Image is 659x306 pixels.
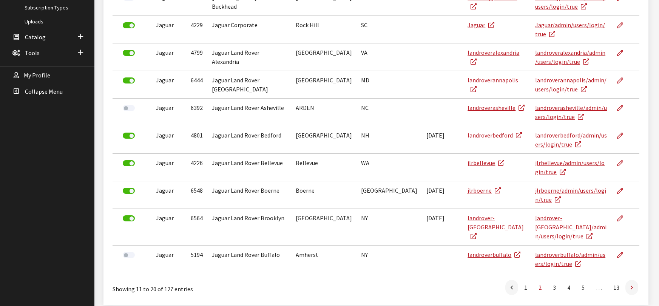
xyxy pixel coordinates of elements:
label: Activate Dealer [123,252,135,258]
td: Amherst [291,246,357,273]
a: Edit Dealer [617,154,630,173]
td: VA [357,43,422,71]
td: [GEOGRAPHIC_DATA] [291,209,357,246]
td: NY [357,209,422,246]
td: Jaguar [151,246,186,273]
label: Deactivate Dealer [123,50,135,56]
a: Jaguar [468,21,494,29]
td: Boerne [291,181,357,209]
td: 6392 [186,99,207,126]
label: Deactivate Dealer [123,77,135,83]
td: Jaguar [151,16,186,43]
td: NC [357,99,422,126]
td: ARDEN [291,99,357,126]
td: Jaguar [151,209,186,246]
span: Catalog [25,33,46,41]
span: Tools [25,49,40,57]
a: 2 [533,280,547,295]
a: jlrboerne [468,187,501,194]
td: MD [357,71,422,99]
a: 5 [576,280,590,295]
td: 5194 [186,246,207,273]
a: Edit Dealer [617,181,630,200]
a: jlrboerne/admin/users/login/true [535,187,606,203]
a: 4 [562,280,576,295]
td: Jaguar Land Rover Brooklyn [207,209,291,246]
a: landroverasheville [468,104,525,111]
td: Jaguar [151,43,186,71]
td: [GEOGRAPHIC_DATA] [357,181,422,209]
a: landroverbuffalo/admin/users/login/true [535,251,605,267]
td: [DATE] [422,126,463,154]
a: Edit Dealer [617,16,630,35]
td: [GEOGRAPHIC_DATA] [291,43,357,71]
td: Jaguar [151,99,186,126]
td: 4799 [186,43,207,71]
label: Deactivate Dealer [123,22,135,28]
a: landrover-[GEOGRAPHIC_DATA] [468,214,524,240]
a: Edit Dealer [617,209,630,228]
a: 13 [608,280,625,295]
span: My Profile [24,72,50,79]
a: Edit Dealer [617,99,630,117]
a: landroverasheville/admin/users/login/true [535,104,607,121]
td: 6564 [186,209,207,246]
label: Activate Dealer [123,105,135,111]
td: [GEOGRAPHIC_DATA] [291,126,357,154]
td: 4226 [186,154,207,181]
a: landroverbedford [468,131,522,139]
td: Jaguar [151,71,186,99]
td: Jaguar Land Rover Bedford [207,126,291,154]
a: 1 [519,280,532,295]
a: jlrbellevue/admin/users/login/true [535,159,605,176]
div: Showing 11 to 20 of 127 entries [113,279,327,294]
a: jlrbellevue [468,159,504,167]
a: landroveralexandria [468,49,519,65]
a: landroveralexandria/admin/users/login/true [535,49,605,65]
td: Jaguar Land Rover Boerne [207,181,291,209]
td: Rock Hill [291,16,357,43]
td: Jaguar [151,126,186,154]
td: 4801 [186,126,207,154]
td: [DATE] [422,181,463,209]
td: 4229 [186,16,207,43]
td: Jaguar Land Rover [GEOGRAPHIC_DATA] [207,71,291,99]
td: 6548 [186,181,207,209]
td: Jaguar [151,181,186,209]
label: Deactivate Dealer [123,160,135,166]
td: NH [357,126,422,154]
td: Bellevue [291,154,357,181]
a: Edit Dealer [617,126,630,145]
a: landroverbuffalo [468,251,520,258]
td: Jaguar Land Rover Bellevue [207,154,291,181]
span: Collapse Menu [25,88,63,95]
a: landroverbedford/admin/users/login/true [535,131,607,148]
td: Jaguar Land Rover Asheville [207,99,291,126]
td: NY [357,246,422,273]
a: landroverannapolis [468,76,518,93]
td: Jaguar Land Rover Buffalo [207,246,291,273]
a: Edit Dealer [617,43,630,62]
label: Deactivate Dealer [123,188,135,194]
td: Jaguar [151,154,186,181]
a: landrover-[GEOGRAPHIC_DATA]/admin/users/login/true [535,214,607,240]
td: SC [357,16,422,43]
td: 6444 [186,71,207,99]
label: Deactivate Dealer [123,215,135,221]
a: landroverannapolis/admin/users/login/true [535,76,607,93]
td: Jaguar Land Rover Alexandria [207,43,291,71]
label: Deactivate Dealer [123,133,135,139]
a: Edit Dealer [617,246,630,264]
a: Jaguar/admin/users/login/true [535,21,605,38]
td: Jaguar Corporate [207,16,291,43]
td: WA [357,154,422,181]
a: 3 [548,280,561,295]
td: [GEOGRAPHIC_DATA] [291,71,357,99]
td: [DATE] [422,209,463,246]
a: Edit Dealer [617,71,630,90]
